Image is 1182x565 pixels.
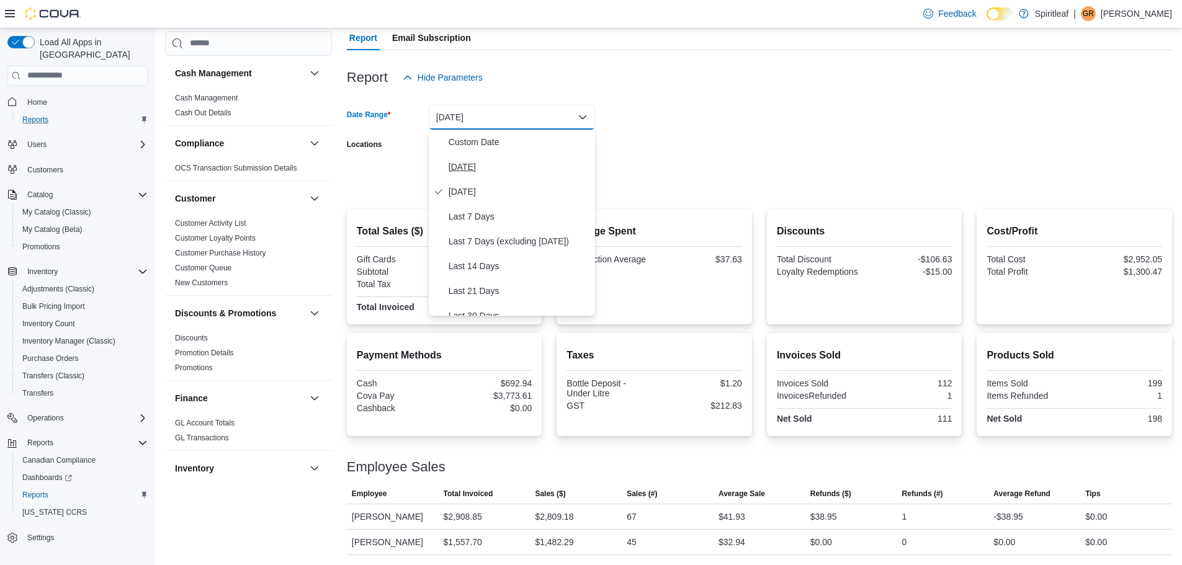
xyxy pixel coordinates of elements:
button: Reports [22,435,58,450]
div: 45 [627,535,637,549]
span: Load All Apps in [GEOGRAPHIC_DATA] [35,36,148,61]
span: GR [1083,6,1094,21]
span: Bulk Pricing Import [22,301,85,311]
div: 198 [1077,414,1162,424]
span: Reports [22,490,48,500]
p: | [1073,6,1076,21]
span: GL Account Totals [175,418,235,428]
div: Subtotal [357,267,442,277]
a: Promotions [175,363,213,372]
div: $2,908.85 [444,509,482,524]
div: Items Refunded [987,391,1072,401]
div: Total Discount [777,254,862,264]
a: Discounts [175,334,208,342]
div: 1 [1077,391,1162,401]
span: OCS Transaction Submission Details [175,163,297,173]
div: $212.83 [657,401,742,411]
a: Settings [22,530,59,545]
div: $38.95 [810,509,837,524]
button: Operations [2,409,153,427]
span: Cash Out Details [175,108,231,118]
a: Home [22,95,52,110]
a: Transfers [17,386,58,401]
span: My Catalog (Classic) [17,205,148,220]
button: Inventory [2,263,153,280]
div: Finance [165,416,332,450]
h2: Cost/Profit [987,224,1162,239]
span: Discounts [175,333,208,343]
button: Compliance [307,136,322,151]
h3: Report [347,70,388,85]
button: Inventory Manager (Classic) [12,332,153,350]
div: Total Profit [987,267,1072,277]
div: Cova Pay [357,391,442,401]
span: Last 21 Days [449,283,590,298]
h2: Products Sold [987,348,1162,363]
span: Reports [27,438,53,448]
button: Customer [175,192,305,205]
a: My Catalog (Classic) [17,205,96,220]
div: Total Cost [987,254,1072,264]
span: Inventory [27,267,58,277]
span: Reports [22,115,48,125]
span: Promotion Details [175,348,234,358]
span: Transfers (Classic) [17,368,148,383]
button: Reports [12,111,153,128]
div: Transaction Average [566,254,651,264]
a: Adjustments (Classic) [17,282,99,296]
button: My Catalog (Classic) [12,203,153,221]
div: -$15.00 [867,267,952,277]
span: Tips [1085,489,1100,499]
strong: Net Sold [777,414,812,424]
div: 1 [902,509,907,524]
a: Transfers (Classic) [17,368,89,383]
span: Adjustments (Classic) [22,284,94,294]
div: Invoices Sold [777,378,862,388]
div: GST [566,401,651,411]
button: My Catalog (Beta) [12,221,153,238]
div: $692.94 [447,378,532,388]
button: Operations [22,411,69,425]
button: Inventory [22,264,63,279]
button: Purchase Orders [12,350,153,367]
a: OCS Transaction Submission Details [175,164,297,172]
span: [DATE] [449,159,590,174]
span: GL Transactions [175,433,229,443]
button: Users [2,136,153,153]
span: Last 30 Days [449,308,590,323]
strong: Net Sold [987,414,1022,424]
button: Promotions [12,238,153,256]
p: Spiritleaf [1035,6,1068,21]
div: Bottle Deposit - Under Litre [566,378,651,398]
span: Customer Loyalty Points [175,233,256,243]
button: Settings [2,528,153,546]
div: -$38.95 [993,509,1023,524]
a: GL Account Totals [175,419,235,427]
span: Reports [17,487,148,502]
span: Custom Date [449,135,590,149]
span: Report [349,25,377,50]
button: Hide Parameters [398,65,488,90]
span: Sales (#) [627,489,657,499]
h2: Average Spent [566,224,742,239]
span: Settings [27,533,54,543]
div: $3,773.61 [447,391,532,401]
span: Customer Purchase History [175,248,266,258]
span: Sales ($) [535,489,565,499]
span: Adjustments (Classic) [17,282,148,296]
div: Cashback [357,403,442,413]
span: Customers [22,162,148,177]
span: Purchase Orders [22,354,79,363]
a: Customers [22,162,68,177]
button: Reports [2,434,153,452]
button: [US_STATE] CCRS [12,504,153,521]
a: Dashboards [12,469,153,486]
a: Customer Queue [175,264,231,272]
a: Bulk Pricing Import [17,299,90,314]
button: Adjustments (Classic) [12,280,153,298]
span: My Catalog (Classic) [22,207,91,217]
span: Home [27,97,47,107]
span: Users [27,140,47,149]
span: Feedback [938,7,976,20]
a: [US_STATE] CCRS [17,505,92,520]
